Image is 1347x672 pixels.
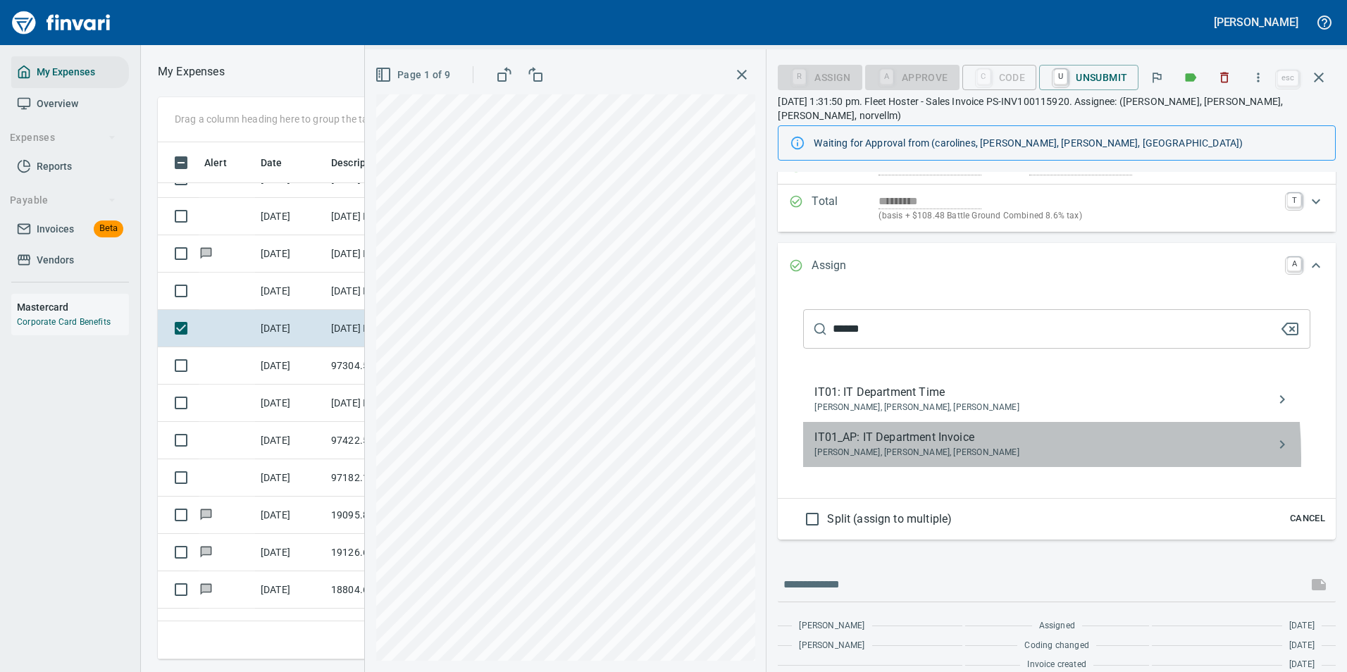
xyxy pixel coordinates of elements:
td: [DATE] [255,609,325,646]
span: Assigned [1039,619,1075,633]
span: [PERSON_NAME], [PERSON_NAME], [PERSON_NAME] [814,446,1277,460]
h6: Mastercard [17,299,129,315]
button: More [1243,62,1274,93]
td: [DATE] [255,235,325,273]
span: [DATE] [1289,658,1315,672]
td: 19095.8115011 [325,497,452,534]
div: IT01: IT Department Time[PERSON_NAME], [PERSON_NAME], [PERSON_NAME] [803,377,1310,422]
div: Code [962,70,1037,82]
a: T [1287,193,1301,207]
div: Expand [778,185,1336,232]
span: Has messages [199,585,213,594]
span: [PERSON_NAME], [PERSON_NAME], [PERSON_NAME] [814,401,1277,415]
span: Date [261,154,283,171]
button: Expenses [4,125,122,151]
div: IT01_AP: IT Department Invoice[PERSON_NAME], [PERSON_NAME], [PERSON_NAME] [803,422,1310,467]
button: Cancel [1285,508,1330,530]
span: Page 1 of 9 [378,66,450,84]
button: [PERSON_NAME] [1210,11,1302,33]
span: [PERSON_NAME] [799,619,864,633]
div: Waiting for Approval from (carolines, [PERSON_NAME], [PERSON_NAME], [GEOGRAPHIC_DATA]) [814,130,1324,156]
span: Has messages [199,547,213,556]
a: A [1287,257,1301,271]
span: Cancel [1289,511,1327,527]
td: [DATE] [255,347,325,385]
button: Discard [1209,62,1240,93]
td: [DATE] Invoice 9662586776 from Grainger (1-22650) [325,385,452,422]
span: Split (assign to multiple) [827,511,952,528]
p: (basis + $108.48 Battle Ground Combined 8.6% tax) [879,209,1279,223]
a: esc [1277,70,1298,86]
a: Corporate Card Benefits [17,317,111,327]
span: Description [331,154,384,171]
div: Expand [778,243,1336,290]
span: Alert [204,154,227,171]
span: Reports [37,158,72,175]
span: Date [261,154,301,171]
span: Invoice created [1027,658,1086,672]
h5: [PERSON_NAME] [1214,15,1298,30]
span: [DATE] [1289,639,1315,653]
span: Invoices [37,220,74,238]
a: Reports [11,151,129,182]
p: Total [812,193,879,223]
a: My Expenses [11,56,129,88]
td: 97422.5470052 [325,422,452,459]
button: Flag [1141,62,1172,93]
td: [DATE] Invoice 160748 from Courier Direct, Inc. (1-38011) [325,198,452,235]
span: Has messages [199,510,213,519]
span: My Expenses [37,63,95,81]
span: Description [331,154,402,171]
td: [DATE] [255,459,325,497]
p: Drag a column heading here to group the table [175,112,381,126]
td: 96384.252504 [325,609,452,646]
span: Unsubmit [1050,66,1127,89]
span: Alert [204,154,245,171]
span: [PERSON_NAME] [799,639,864,653]
nav: breadcrumb [158,63,225,80]
td: 18804.666501 [325,571,452,609]
td: [DATE] [255,571,325,609]
span: Vendors [37,251,74,269]
span: Payable [10,192,116,209]
p: [DATE] 1:31:50 pm. Fleet Hoster - Sales Invoice PS-INV100115920. Assignee: ([PERSON_NAME], [PERSO... [778,94,1336,123]
td: 19126.625034 [325,534,452,571]
span: [DATE] [1289,619,1315,633]
span: Overview [37,95,78,113]
nav: assign [803,371,1310,473]
td: [DATE] [255,497,325,534]
div: Expand [778,290,1336,540]
td: 97182.102011 [325,459,452,497]
p: My Expenses [158,63,225,80]
span: This records your message into the invoice and notifies anyone mentioned [1302,568,1336,602]
a: U [1054,69,1067,85]
td: [DATE] Invoice 5537 from [GEOGRAPHIC_DATA] (1-38544) [325,235,452,273]
span: Coding changed [1024,639,1088,653]
button: UUnsubmit [1039,65,1138,90]
td: [DATE] [255,534,325,571]
img: Finvari [8,6,114,39]
span: Beta [94,220,123,237]
p: Assign [812,257,879,275]
span: IT01: IT Department Time [814,384,1277,401]
a: Overview [11,88,129,120]
td: [DATE] Invoice PS-INV100115920 from Fleet Hoster LLC (1-38117) [325,310,452,347]
td: [DATE] [255,422,325,459]
td: 97304.5230243 [325,347,452,385]
a: InvoicesBeta [11,213,129,245]
button: Payable [4,187,122,213]
span: Has messages [199,249,213,258]
button: Labels [1175,62,1206,93]
td: [DATE] [255,310,325,347]
td: [DATE] [255,273,325,310]
span: IT01_AP: IT Department Invoice [814,429,1277,446]
td: [DATE] [255,198,325,235]
span: Close invoice [1274,61,1336,94]
button: Page 1 of 9 [372,62,456,88]
span: Expenses [10,129,116,147]
td: [DATE] [255,385,325,422]
td: [DATE] Invoice W 7124 from Ferox Fleet Services (1-39557) [325,273,452,310]
a: Vendors [11,244,129,276]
